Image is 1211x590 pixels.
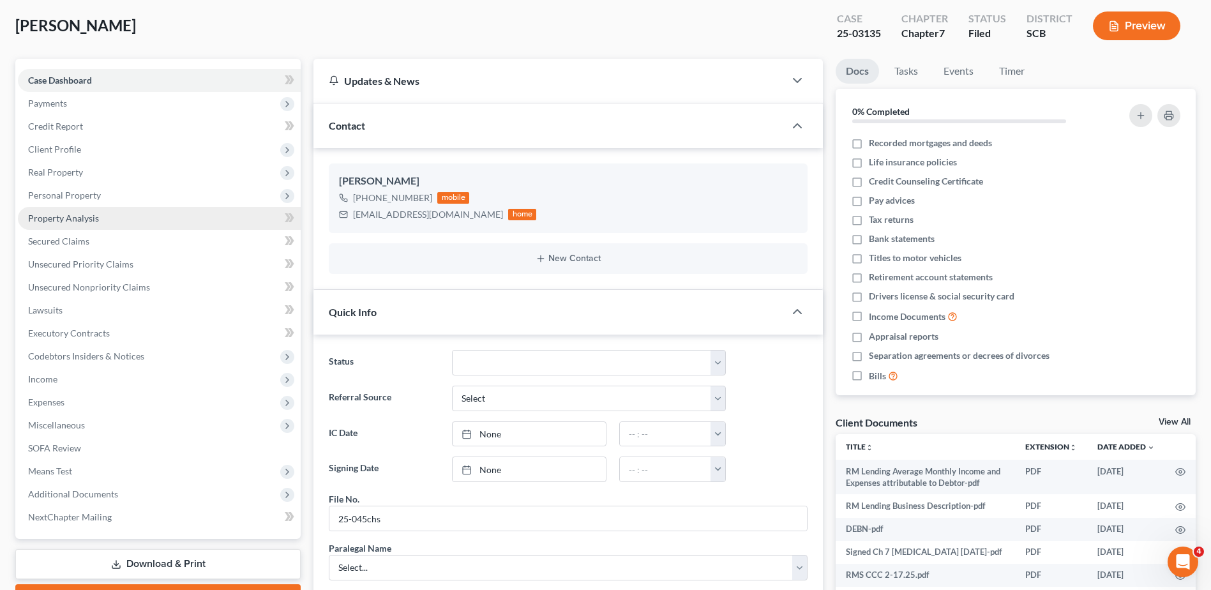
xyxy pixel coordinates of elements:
label: IC Date [322,421,445,447]
span: Quick Info [329,306,377,318]
iframe: Intercom live chat [1168,547,1198,577]
div: Status [968,11,1006,26]
a: Case Dashboard [18,69,301,92]
span: Real Property [28,167,83,178]
a: Unsecured Nonpriority Claims [18,276,301,299]
div: Updates & News [329,74,769,87]
div: Chapter [901,26,948,41]
span: Miscellaneous [28,420,85,430]
div: [PERSON_NAME] [339,174,797,189]
span: [PERSON_NAME] [15,16,136,34]
span: Tax returns [869,213,914,226]
button: New Contact [339,253,797,264]
span: Contact [329,119,365,132]
td: DEBN-pdf [836,518,1015,541]
span: NextChapter Mailing [28,511,112,522]
td: RMS CCC 2-17.25.pdf [836,564,1015,587]
span: Expenses [28,397,64,407]
a: NextChapter Mailing [18,506,301,529]
div: home [508,209,536,220]
a: Docs [836,59,879,84]
span: SOFA Review [28,442,81,453]
td: PDF [1015,494,1087,517]
td: PDF [1015,541,1087,564]
span: Lawsuits [28,305,63,315]
span: Separation agreements or decrees of divorces [869,349,1049,362]
input: -- : -- [620,457,711,481]
span: Means Test [28,465,72,476]
a: Tasks [884,59,928,84]
a: Events [933,59,984,84]
span: Unsecured Nonpriority Claims [28,282,150,292]
td: PDF [1015,564,1087,587]
a: Credit Report [18,115,301,138]
span: Bills [869,370,886,382]
span: Property Analysis [28,213,99,223]
label: Referral Source [322,386,445,411]
span: Personal Property [28,190,101,200]
a: Download & Print [15,549,301,579]
span: Secured Claims [28,236,89,246]
strong: 0% Completed [852,106,910,117]
span: Recorded mortgages and deeds [869,137,992,149]
div: Client Documents [836,416,917,429]
a: Property Analysis [18,207,301,230]
td: [DATE] [1087,518,1165,541]
span: Pay advices [869,194,915,207]
a: None [453,457,606,481]
span: Credit Counseling Certificate [869,175,983,188]
a: Unsecured Priority Claims [18,253,301,276]
td: [DATE] [1087,564,1165,587]
i: unfold_more [866,444,873,451]
a: SOFA Review [18,437,301,460]
span: Additional Documents [28,488,118,499]
div: Paralegal Name [329,541,391,555]
div: Chapter [901,11,948,26]
a: Executory Contracts [18,322,301,345]
td: [DATE] [1087,541,1165,564]
span: 4 [1194,547,1204,557]
i: expand_more [1147,444,1155,451]
td: RM Lending Average Monthly Income and Expenses attributable to Debtor-pdf [836,460,1015,495]
label: Signing Date [322,457,445,482]
a: Extensionunfold_more [1025,442,1077,451]
a: Secured Claims [18,230,301,253]
div: SCB [1027,26,1072,41]
span: Appraisal reports [869,330,938,343]
span: Case Dashboard [28,75,92,86]
span: 7 [939,27,945,39]
div: Case [837,11,881,26]
span: Payments [28,98,67,109]
a: Titleunfold_more [846,442,873,451]
div: Filed [968,26,1006,41]
span: Income [28,374,57,384]
a: Lawsuits [18,299,301,322]
td: Signed Ch 7 [MEDICAL_DATA] [DATE]-pdf [836,541,1015,564]
input: -- : -- [620,422,711,446]
span: Client Profile [28,144,81,155]
td: PDF [1015,460,1087,495]
span: Titles to motor vehicles [869,252,961,264]
div: File No. [329,492,359,506]
div: 25-03135 [837,26,881,41]
span: Drivers license & social security card [869,290,1014,303]
span: Executory Contracts [28,328,110,338]
td: [DATE] [1087,460,1165,495]
input: -- [329,506,807,531]
span: Bank statements [869,232,935,245]
a: None [453,422,606,446]
a: Timer [989,59,1035,84]
div: [EMAIL_ADDRESS][DOMAIN_NAME] [353,208,503,221]
span: Unsecured Priority Claims [28,259,133,269]
i: unfold_more [1069,444,1077,451]
span: Life insurance policies [869,156,957,169]
div: mobile [437,192,469,204]
span: Credit Report [28,121,83,132]
a: View All [1159,418,1191,427]
span: Retirement account statements [869,271,993,284]
div: [PHONE_NUMBER] [353,192,432,204]
td: RM Lending Business Description-pdf [836,494,1015,517]
td: [DATE] [1087,494,1165,517]
td: PDF [1015,518,1087,541]
span: Income Documents [869,310,945,323]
